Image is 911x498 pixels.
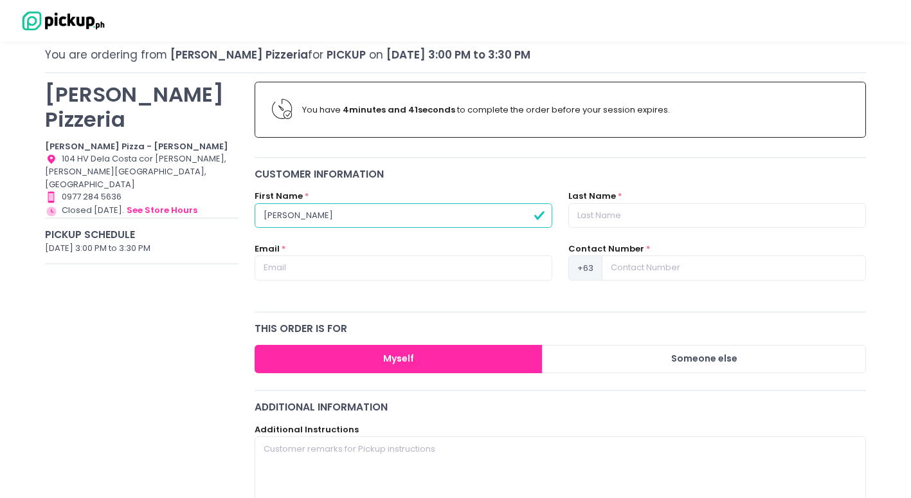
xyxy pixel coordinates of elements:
[255,345,543,374] button: Myself
[170,47,308,62] span: [PERSON_NAME] Pizzeria
[568,190,616,203] label: Last Name
[386,47,530,62] span: [DATE] 3:00 PM to 3:30 PM
[255,345,867,374] div: Large button group
[45,227,239,242] div: Pickup Schedule
[126,203,198,217] button: see store hours
[45,203,239,217] div: Closed [DATE].
[302,104,849,116] div: You have to complete the order before your session expires.
[602,255,866,280] input: Contact Number
[343,104,455,116] b: 4 minutes and 41 seconds
[255,255,552,280] input: Email
[255,190,303,203] label: First Name
[45,242,239,255] div: [DATE] 3:00 PM to 3:30 PM
[45,190,239,203] div: 0977 284 5636
[255,203,552,228] input: First Name
[45,152,239,190] div: 104 HV Dela Costa cor [PERSON_NAME], [PERSON_NAME][GEOGRAPHIC_DATA], [GEOGRAPHIC_DATA]
[45,82,239,132] p: [PERSON_NAME] Pizzeria
[255,400,867,414] div: Additional Information
[255,243,280,255] label: Email
[542,345,866,374] button: Someone else
[568,203,866,228] input: Last Name
[327,47,366,62] span: Pickup
[255,321,867,336] div: this order is for
[45,47,866,63] div: You are ordering from for on
[16,10,106,32] img: logo
[568,255,602,280] span: +63
[255,423,359,436] label: Additional Instructions
[45,140,228,152] b: [PERSON_NAME] Pizza - [PERSON_NAME]
[255,167,867,181] div: Customer Information
[568,243,644,255] label: Contact Number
